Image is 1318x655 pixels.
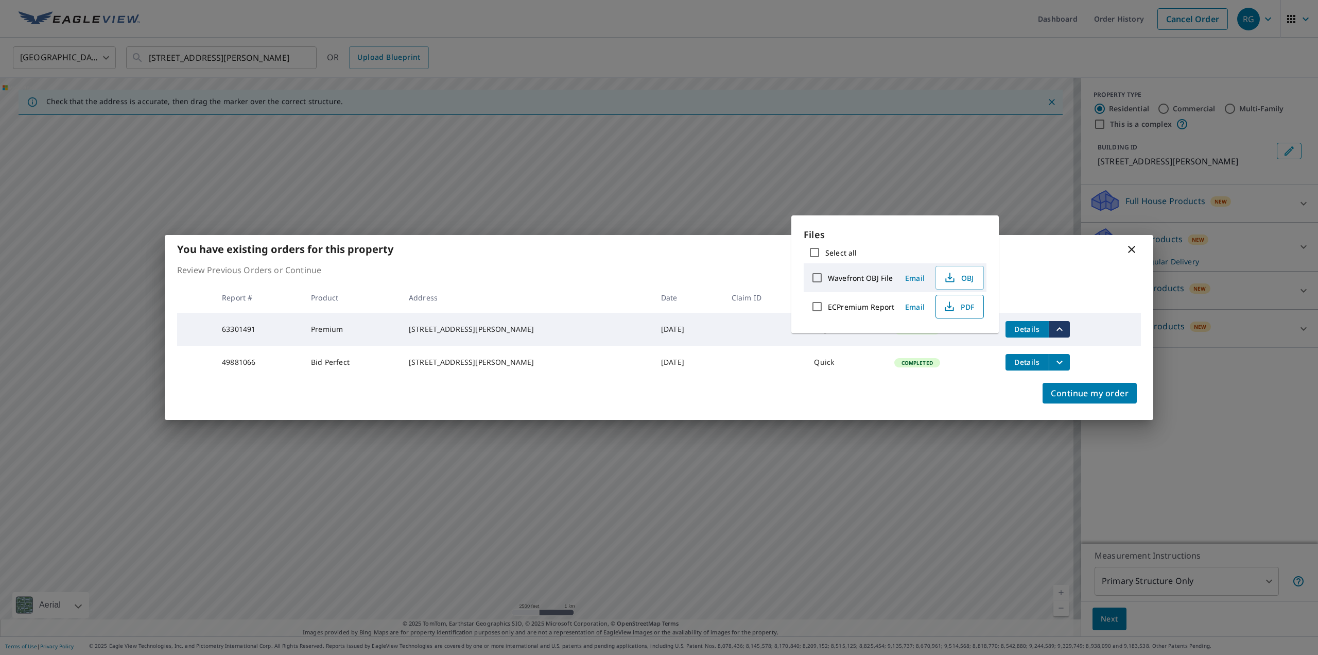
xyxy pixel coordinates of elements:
[903,273,927,283] span: Email
[409,324,645,334] div: [STREET_ADDRESS][PERSON_NAME]
[942,272,975,284] span: OBJ
[401,282,653,313] th: Address
[214,282,303,313] th: Report #
[1049,321,1070,338] button: filesDropdownBtn-63301491
[806,346,886,379] td: Quick
[177,264,1141,276] p: Review Previous Orders or Continue
[895,359,939,366] span: Completed
[1012,324,1043,334] span: Details
[653,346,723,379] td: [DATE]
[935,295,984,318] button: PDF
[1049,354,1070,371] button: filesDropdownBtn-49881066
[828,273,893,283] label: Wavefront OBJ File
[828,302,894,312] label: ECPremium Report
[898,299,931,315] button: Email
[409,357,645,367] div: [STREET_ADDRESS][PERSON_NAME]
[1005,354,1049,371] button: detailsBtn-49881066
[1005,321,1049,338] button: detailsBtn-63301491
[214,346,303,379] td: 49881066
[303,313,401,346] td: Premium
[903,302,927,312] span: Email
[825,248,857,258] label: Select all
[804,228,986,242] p: Files
[177,242,393,256] b: You have existing orders for this property
[303,282,401,313] th: Product
[723,282,806,313] th: Claim ID
[898,270,931,286] button: Email
[303,346,401,379] td: Bid Perfect
[653,282,723,313] th: Date
[214,313,303,346] td: 63301491
[935,266,984,290] button: OBJ
[653,313,723,346] td: [DATE]
[1051,386,1129,400] span: Continue my order
[1043,383,1137,404] button: Continue my order
[1012,357,1043,367] span: Details
[942,300,975,313] span: PDF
